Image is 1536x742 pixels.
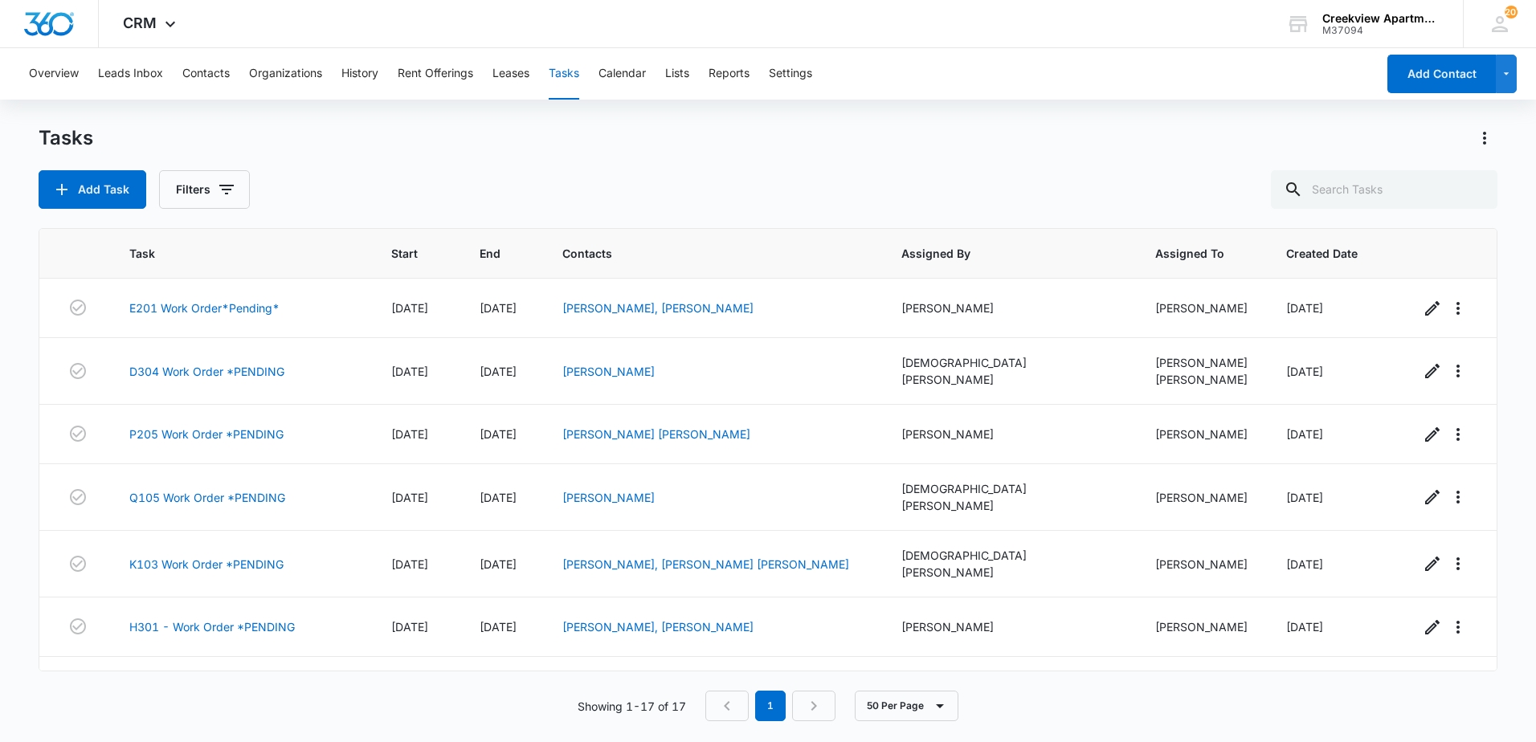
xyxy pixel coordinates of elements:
div: [PERSON_NAME] [1155,618,1248,635]
a: Q105 Work Order *PENDING [129,489,285,506]
em: 1 [755,691,786,721]
button: Contacts [182,48,230,100]
span: [DATE] [1286,427,1323,441]
div: account id [1322,25,1440,36]
div: [DEMOGRAPHIC_DATA][PERSON_NAME] [901,480,1117,514]
button: Settings [769,48,812,100]
button: Calendar [598,48,646,100]
div: notifications count [1505,6,1518,18]
span: 207 [1505,6,1518,18]
button: Overview [29,48,79,100]
button: Filters [159,170,250,209]
span: [DATE] [480,491,517,504]
a: [PERSON_NAME], [PERSON_NAME] [562,301,754,315]
input: Search Tasks [1271,170,1497,209]
span: [DATE] [1286,620,1323,634]
h1: Tasks [39,126,93,150]
div: [PERSON_NAME] [1155,354,1248,371]
span: CRM [123,14,157,31]
a: P205 Work Order *PENDING [129,426,284,442]
span: [DATE] [480,427,517,441]
span: [DATE] [391,427,428,441]
div: account name [1322,12,1440,25]
button: Actions [1472,125,1497,151]
a: E201 Work Order*Pending* [129,300,280,316]
button: History [341,48,378,100]
div: [DEMOGRAPHIC_DATA][PERSON_NAME] [901,547,1117,581]
span: [DATE] [480,365,517,378]
a: [PERSON_NAME] [562,365,655,378]
div: [DEMOGRAPHIC_DATA][PERSON_NAME] [901,354,1117,388]
span: Contacts [562,245,840,262]
div: [PERSON_NAME] [1155,300,1248,316]
button: Add Contact [1387,55,1496,93]
button: 50 Per Page [855,691,958,721]
span: [DATE] [480,301,517,315]
div: [PERSON_NAME] [1155,556,1248,573]
a: [PERSON_NAME] [PERSON_NAME] [562,427,750,441]
div: [PERSON_NAME] [1155,371,1248,388]
button: Tasks [549,48,579,100]
button: Reports [709,48,750,100]
span: [DATE] [391,557,428,571]
div: [PERSON_NAME] [901,300,1117,316]
span: Created Date [1286,245,1358,262]
div: [PERSON_NAME] [1155,489,1248,506]
p: Showing 1-17 of 17 [578,698,686,715]
span: Assigned To [1155,245,1224,262]
button: Add Task [39,170,146,209]
span: [DATE] [1286,557,1323,571]
span: Task [129,245,329,262]
span: [DATE] [480,557,517,571]
a: [PERSON_NAME], [PERSON_NAME] [PERSON_NAME] [562,557,849,571]
a: [PERSON_NAME], [PERSON_NAME] [562,620,754,634]
div: [PERSON_NAME] [901,426,1117,442]
a: K103 Work Order *PENDING [129,556,284,573]
button: Rent Offerings [398,48,473,100]
span: [DATE] [1286,301,1323,315]
span: Assigned By [901,245,1093,262]
button: Leads Inbox [98,48,163,100]
span: [DATE] [391,491,428,504]
a: H301 - Work Order *PENDING [129,618,295,635]
span: [DATE] [391,620,428,634]
div: [PERSON_NAME] [1155,426,1248,442]
span: End [480,245,500,262]
button: Lists [665,48,689,100]
span: [DATE] [391,365,428,378]
span: [DATE] [391,301,428,315]
div: [PERSON_NAME] [901,618,1117,635]
a: [PERSON_NAME] [562,491,655,504]
span: [DATE] [480,620,517,634]
button: Leases [492,48,529,100]
span: [DATE] [1286,491,1323,504]
a: D304 Work Order *PENDING [129,363,284,380]
span: Start [391,245,418,262]
span: [DATE] [1286,365,1323,378]
button: Organizations [249,48,322,100]
nav: Pagination [705,691,835,721]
